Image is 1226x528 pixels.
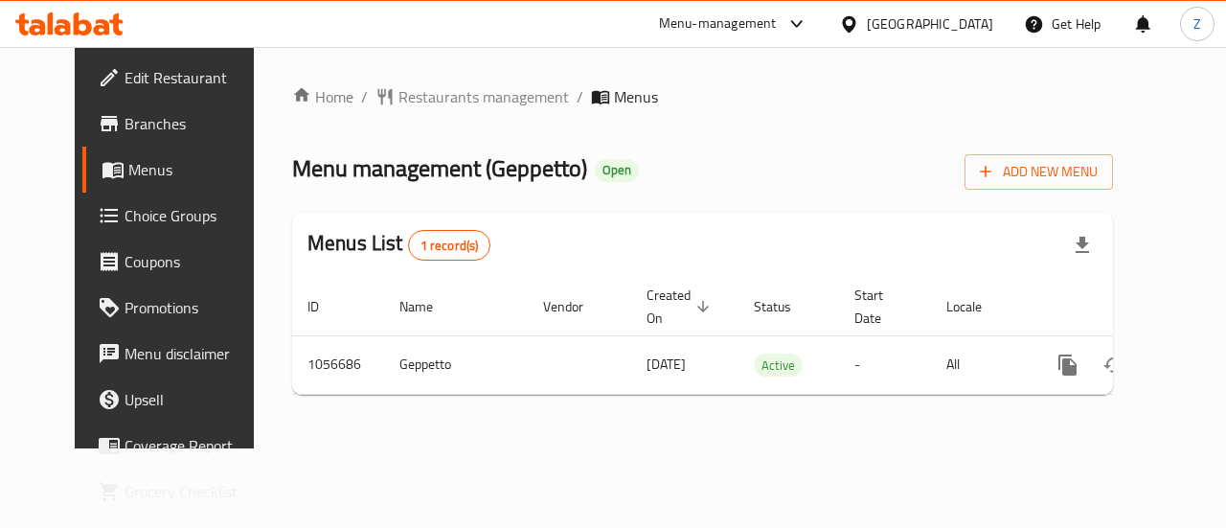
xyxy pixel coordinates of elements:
[307,295,344,318] span: ID
[125,66,264,89] span: Edit Restaurant
[659,12,777,35] div: Menu-management
[408,230,491,261] div: Total records count
[82,423,280,469] a: Coverage Report
[82,285,280,331] a: Promotions
[361,85,368,108] li: /
[125,204,264,227] span: Choice Groups
[82,239,280,285] a: Coupons
[375,85,569,108] a: Restaurants management
[82,469,280,515] a: Grocery Checklist
[647,352,686,377] span: [DATE]
[399,295,458,318] span: Name
[839,335,931,394] td: -
[125,342,264,365] span: Menu disclaimer
[398,85,569,108] span: Restaurants management
[614,85,658,108] span: Menus
[946,295,1007,318] span: Locale
[1193,13,1201,34] span: Z
[292,85,353,108] a: Home
[854,284,908,330] span: Start Date
[125,388,264,411] span: Upsell
[82,101,280,147] a: Branches
[125,434,264,457] span: Coverage Report
[1059,222,1105,268] div: Export file
[409,237,490,255] span: 1 record(s)
[125,112,264,135] span: Branches
[965,154,1113,190] button: Add New Menu
[128,158,264,181] span: Menus
[980,160,1098,184] span: Add New Menu
[754,295,816,318] span: Status
[384,335,528,394] td: Geppetto
[82,331,280,377] a: Menu disclaimer
[595,162,639,178] span: Open
[82,147,280,193] a: Menus
[754,355,803,377] span: Active
[577,85,583,108] li: /
[595,159,639,182] div: Open
[292,147,587,190] span: Menu management ( Geppetto )
[1045,342,1091,388] button: more
[543,295,608,318] span: Vendor
[292,85,1113,108] nav: breadcrumb
[292,335,384,394] td: 1056686
[867,13,993,34] div: [GEOGRAPHIC_DATA]
[82,193,280,239] a: Choice Groups
[125,296,264,319] span: Promotions
[125,480,264,503] span: Grocery Checklist
[1091,342,1137,388] button: Change Status
[647,284,715,330] span: Created On
[307,229,490,261] h2: Menus List
[754,354,803,377] div: Active
[931,335,1030,394] td: All
[125,250,264,273] span: Coupons
[82,55,280,101] a: Edit Restaurant
[82,377,280,423] a: Upsell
